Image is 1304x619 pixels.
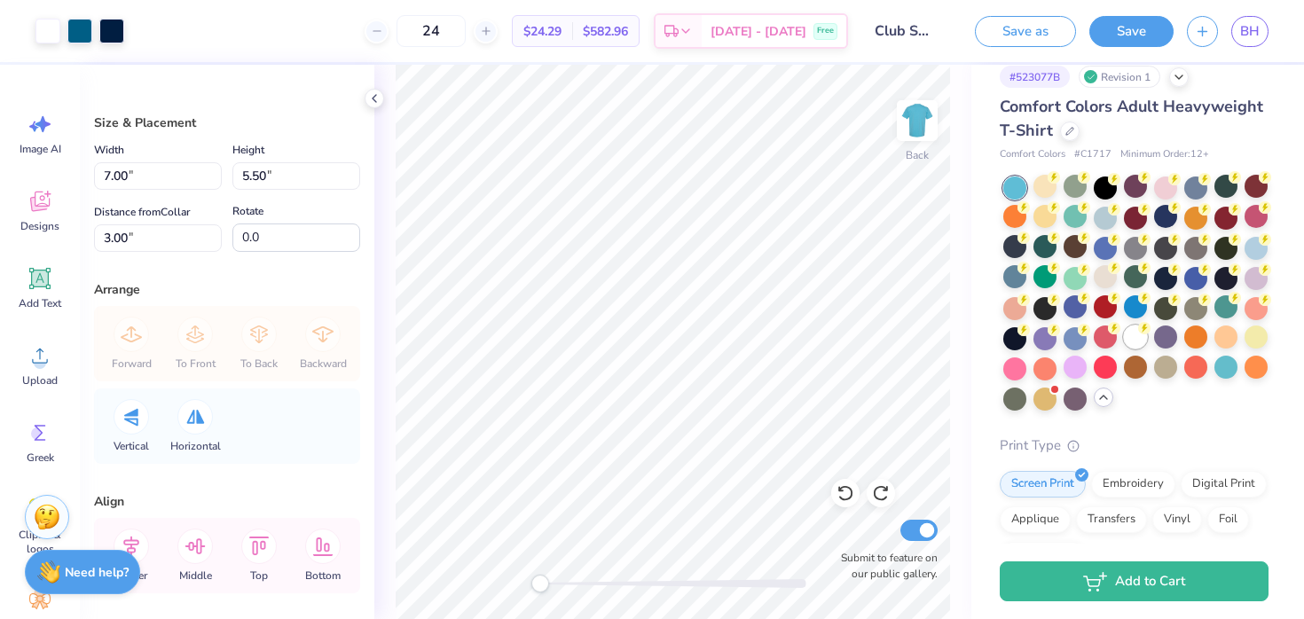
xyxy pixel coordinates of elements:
div: Applique [1000,506,1071,533]
div: Embroidery [1091,471,1175,498]
span: Minimum Order: 12 + [1120,147,1209,162]
span: Image AI [20,142,61,156]
label: Rotate [232,200,263,222]
span: $582.96 [583,22,628,41]
div: Digital Print [1181,471,1267,498]
div: Back [906,147,929,163]
strong: Need help? [65,564,129,581]
div: Vinyl [1152,506,1202,533]
span: Clipart & logos [11,528,69,556]
span: Comfort Colors [1000,147,1065,162]
button: Add to Cart [1000,561,1269,601]
span: [DATE] - [DATE] [711,22,806,41]
input: Untitled Design [861,13,948,49]
div: Foil [1207,506,1249,533]
div: Revision 1 [1079,66,1160,88]
img: Back [899,103,935,138]
span: Vertical [114,439,149,453]
label: Width [94,139,124,161]
div: Align [94,492,360,511]
span: $24.29 [523,22,562,41]
div: Transfers [1076,506,1147,533]
input: – – [397,15,466,47]
label: Height [232,139,264,161]
label: Distance from Collar [94,201,190,223]
div: Arrange [94,280,360,299]
span: Designs [20,219,59,233]
div: Screen Print [1000,471,1086,498]
span: Horizontal [170,439,221,453]
span: Greek [27,451,54,465]
span: Free [817,25,834,37]
span: Comfort Colors Adult Heavyweight T-Shirt [1000,96,1263,141]
a: BH [1231,16,1269,47]
button: Save [1089,16,1174,47]
div: Accessibility label [531,575,549,592]
span: Add Text [19,296,61,310]
div: Rhinestones [1000,542,1086,568]
span: Top [250,568,268,583]
div: # 523077B [1000,66,1070,88]
button: Save as [975,16,1076,47]
span: Bottom [305,568,341,583]
span: Middle [179,568,212,583]
span: Upload [22,373,58,388]
span: # C1717 [1074,147,1112,162]
div: Size & Placement [94,114,360,132]
span: Center [116,568,147,583]
label: Submit to feature on our public gallery. [831,550,938,582]
div: Print Type [1000,435,1269,456]
span: BH [1240,21,1260,42]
